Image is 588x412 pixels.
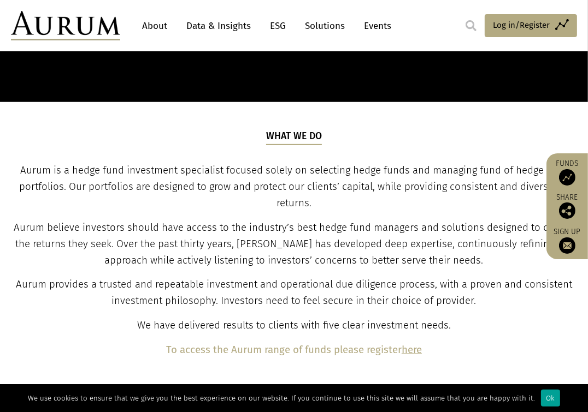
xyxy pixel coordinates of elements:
span: Log in/Register [493,19,550,32]
span: We have delivered results to clients with five clear investment needs. [137,319,451,331]
a: Log in/Register [485,14,577,37]
img: search.svg [466,20,477,31]
div: Share [552,194,583,219]
h5: What we do [266,129,322,145]
span: Aurum is a hedge fund investment specialist focused solely on selecting hedge funds and managing ... [20,164,569,209]
img: Sign up to our newsletter [559,237,575,254]
a: Data & Insights [181,16,256,36]
b: To access the Aurum range of funds please register [166,344,402,356]
a: Sign up [552,227,583,254]
a: Funds [552,159,583,186]
img: Aurum [11,11,120,40]
span: Aurum provides a trusted and repeatable investment and operational due diligence process, with a ... [16,278,572,307]
div: Ok [541,390,560,407]
a: Solutions [299,16,350,36]
a: Events [358,16,391,36]
span: Aurum believe investors should have access to the industry’s best hedge fund managers and solutio... [14,222,574,266]
img: Access Funds [559,169,575,186]
a: here [402,344,422,356]
a: About [137,16,173,36]
img: Share this post [559,202,575,219]
a: ESG [264,16,291,36]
